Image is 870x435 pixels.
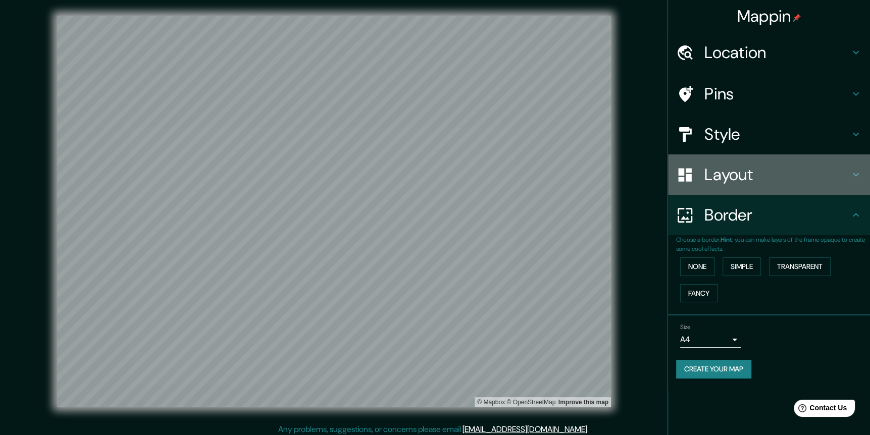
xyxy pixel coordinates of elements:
div: Pins [668,74,870,114]
button: Create your map [676,360,751,378]
button: Simple [723,257,761,276]
label: Size [680,323,691,332]
img: pin-icon.png [793,14,801,22]
a: [EMAIL_ADDRESS][DOMAIN_NAME] [463,424,587,434]
b: Hint [721,236,732,244]
canvas: Map [57,16,611,407]
a: Mapbox [477,399,505,406]
h4: Border [704,205,850,225]
h4: Layout [704,165,850,185]
button: None [680,257,714,276]
a: Map feedback [558,399,608,406]
button: Transparent [769,257,831,276]
h4: Style [704,124,850,144]
h4: Location [704,42,850,63]
p: Choose a border. : you can make layers of the frame opaque to create some cool effects. [676,235,870,253]
a: OpenStreetMap [506,399,555,406]
div: Location [668,32,870,73]
h4: Mappin [737,6,801,26]
h4: Pins [704,84,850,104]
button: Fancy [680,284,718,303]
iframe: Help widget launcher [780,396,859,424]
div: A4 [680,332,741,348]
div: Style [668,114,870,154]
div: Border [668,195,870,235]
div: Layout [668,154,870,195]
